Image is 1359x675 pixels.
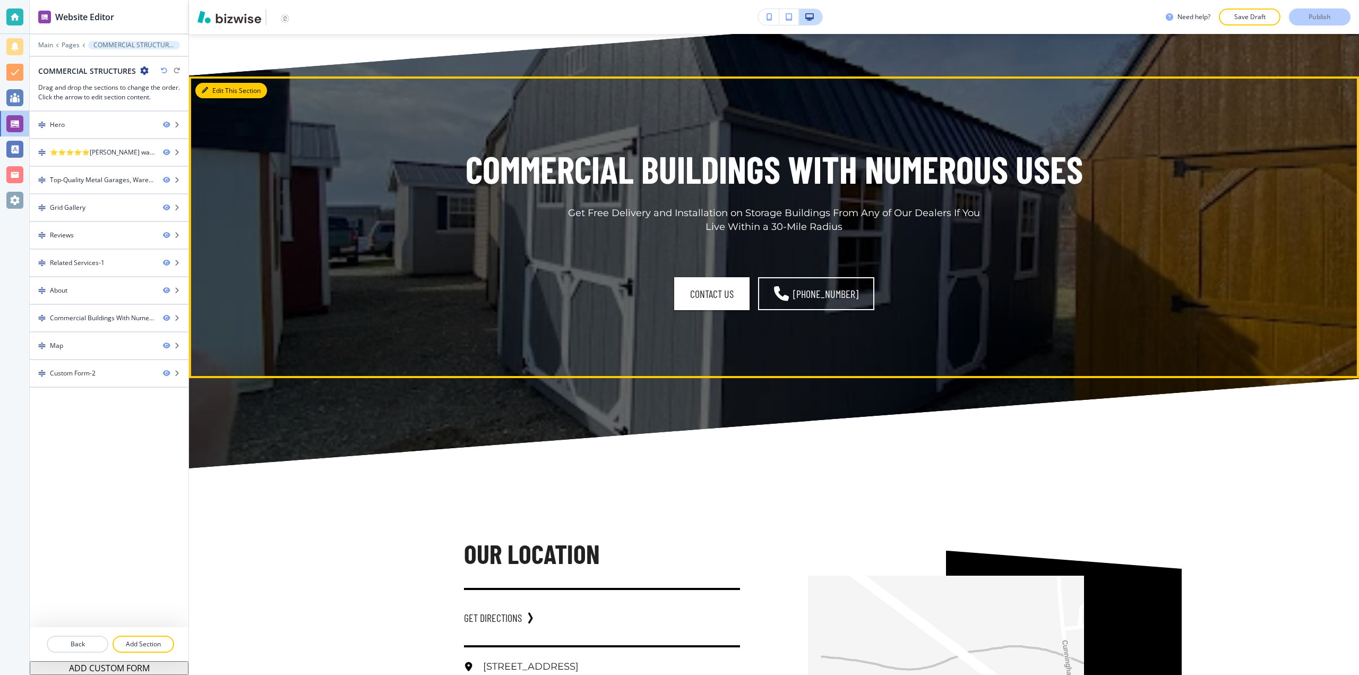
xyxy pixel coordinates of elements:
[38,314,46,322] img: Drag
[38,11,51,23] img: editor icon
[30,661,188,675] button: ADD CUSTOM FORM
[38,83,180,102] h3: Drag and drop the sections to change the order. Click the arrow to edit section content.
[47,636,108,653] button: Back
[38,287,46,294] img: Drag
[271,11,299,22] img: Your Logo
[30,194,188,221] div: DragGrid Gallery
[30,277,188,304] div: DragAbout
[758,277,874,310] a: [PHONE_NUMBER]
[50,175,154,185] div: Top-Quality Metal Garages, Warehouses, and More
[1233,12,1267,22] p: Save Draft
[38,176,46,184] img: Drag
[674,277,750,310] button: Contact us
[38,204,46,211] img: Drag
[30,360,188,387] div: DragCustom Form-2
[50,258,105,268] div: Related Services-1
[1219,8,1280,25] button: Save Draft
[113,636,174,653] button: Add Section
[50,313,154,323] div: Commercial Buildings With Numerous Uses
[38,342,46,349] img: Drag
[30,332,188,359] div: DragMap
[38,65,136,76] h2: COMMERCIAL STRUCTURES
[55,11,114,23] h2: Website Editor
[30,167,188,193] div: DragTop-Quality Metal Garages, Warehouses, and More
[30,250,188,276] div: DragRelated Services-1
[50,203,85,212] div: Grid Gallery
[62,41,80,49] button: Pages
[88,41,180,49] button: COMMERCIAL STRUCTURES
[38,259,46,267] img: Drag
[48,639,107,649] p: Back
[30,305,188,331] div: DragCommercial Buildings With Numerous Uses
[50,230,74,240] div: Reviews
[50,120,65,130] div: Hero
[38,149,46,156] img: Drag
[50,286,67,295] div: About
[30,112,188,138] div: DragHero
[1177,12,1210,22] h3: Need help?
[38,41,53,49] button: Main
[38,232,46,239] img: Drag
[466,144,1083,194] p: Commercial Buildings With Numerous Uses
[464,607,522,628] a: GET DIRECTIONS
[50,148,154,157] div: ⭐⭐⭐⭐⭐Randy was very helpful in designing the shed I needed for our property and Robert set it up ...
[567,207,981,234] p: Get Free Delivery and Installation on Storage Buildings From Any of Our Dealers If You Live Withi...
[30,222,188,249] div: DragReviews
[114,639,173,649] p: Add Section
[464,536,740,571] h3: Our Location
[38,121,46,129] img: Drag
[30,139,188,166] div: Drag⭐⭐⭐⭐⭐[PERSON_NAME] was very helpful in designing the shed I needed for our property and [PERS...
[93,41,175,49] p: COMMERCIAL STRUCTURES
[197,11,261,23] img: Bizwise Logo
[50,369,96,378] div: Custom Form-2
[50,341,63,351] div: Map
[38,370,46,377] img: Drag
[195,83,267,99] button: Edit This Section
